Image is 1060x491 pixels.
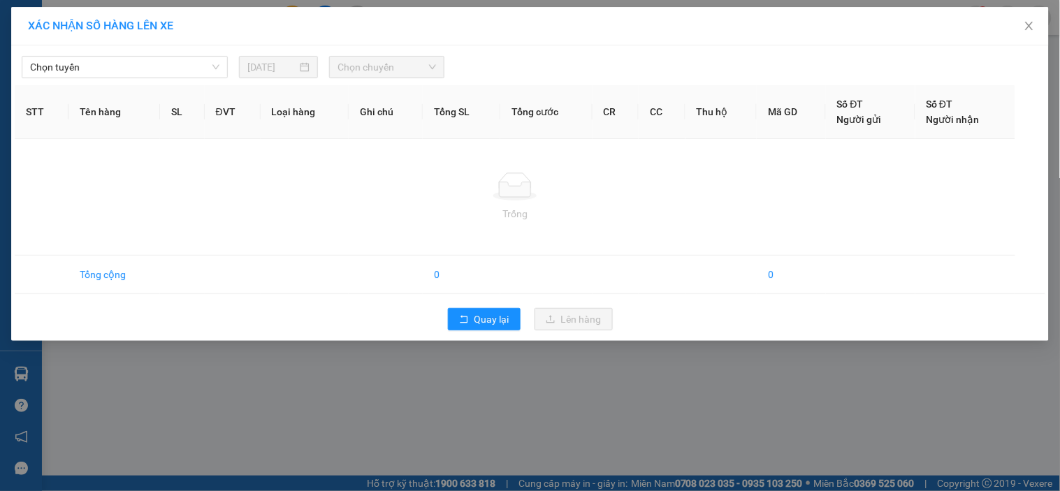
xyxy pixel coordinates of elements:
[757,85,825,139] th: Mã GD
[68,256,159,294] td: Tổng cộng
[247,59,297,75] input: 13/08/2025
[685,85,757,139] th: Thu hộ
[927,114,980,125] span: Người nhận
[1024,20,1035,31] span: close
[535,308,613,330] button: uploadLên hàng
[448,308,521,330] button: rollbackQuay lại
[423,85,500,139] th: Tổng SL
[26,206,1004,221] div: Trống
[1010,7,1049,46] button: Close
[639,85,685,139] th: CC
[593,85,639,139] th: CR
[423,256,500,294] td: 0
[474,312,509,327] span: Quay lại
[337,57,436,78] span: Chọn chuyến
[15,85,68,139] th: STT
[261,85,349,139] th: Loại hàng
[837,114,882,125] span: Người gửi
[500,85,593,139] th: Tổng cước
[28,19,173,32] span: XÁC NHẬN SỐ HÀNG LÊN XE
[757,256,825,294] td: 0
[459,314,469,325] span: rollback
[68,85,159,139] th: Tên hàng
[837,98,864,110] span: Số ĐT
[160,85,205,139] th: SL
[349,85,423,139] th: Ghi chú
[927,98,953,110] span: Số ĐT
[205,85,261,139] th: ĐVT
[30,57,219,78] span: Chọn tuyến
